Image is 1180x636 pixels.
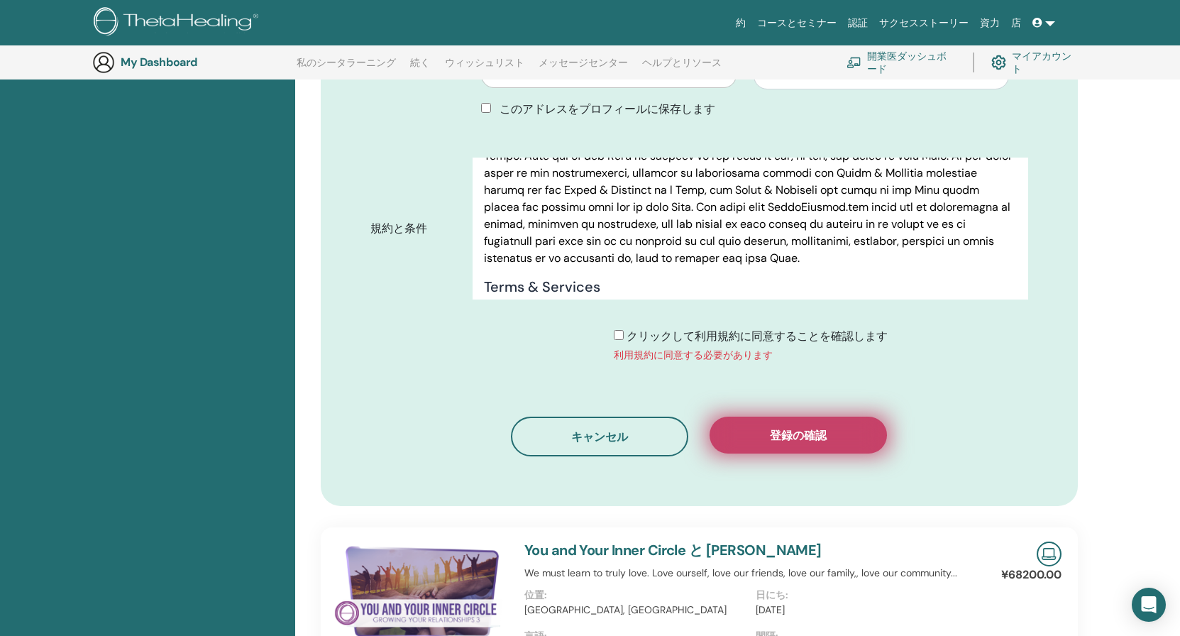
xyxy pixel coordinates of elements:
img: Live Online Seminar [1037,542,1062,566]
span: キャンセル [571,429,628,444]
label: 規約と条件 [360,215,473,242]
span: このアドレスをプロフィールに保存します [500,102,715,116]
div: Open Intercom Messenger [1132,588,1166,622]
p: 位置: [524,588,748,603]
button: キャンセル [511,417,688,456]
img: generic-user-icon.jpg [92,51,115,74]
p: [DATE] [756,603,979,618]
button: 登録の確認 [710,417,887,454]
p: ¥68200.00 [1001,566,1062,583]
a: 続く [410,57,430,79]
a: 認証 [842,10,873,36]
a: 資力 [974,10,1005,36]
a: コースとセミナー [751,10,842,36]
div: 利用規約に同意する必要があります [614,348,888,363]
p: 日にち: [756,588,979,603]
h3: My Dashboard [121,55,263,69]
img: chalkboard-teacher.svg [847,57,861,68]
span: クリックして利用規約に同意することを確認します [627,329,888,344]
img: logo.png [94,7,263,39]
a: メッセージセンター [539,57,628,79]
a: 約 [730,10,751,36]
h4: Terms & Services [484,278,1017,295]
a: サクセスストーリー [873,10,974,36]
a: You and Your Inner Circle と [PERSON_NAME] [524,541,822,559]
img: cog.svg [991,52,1006,73]
a: 私のシータラーニング [297,57,396,79]
p: We must learn to truly love. Love ourself, love our friends, love our family,, love our community... [524,566,988,581]
p: [GEOGRAPHIC_DATA], [GEOGRAPHIC_DATA] [524,603,748,618]
span: 登録の確認 [770,428,827,443]
a: 開業医ダッシュボード [847,47,956,78]
a: ヘルプとリソース [642,57,722,79]
a: 店 [1005,10,1027,36]
a: マイアカウント [991,47,1074,78]
a: ウィッシュリスト [445,57,524,79]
